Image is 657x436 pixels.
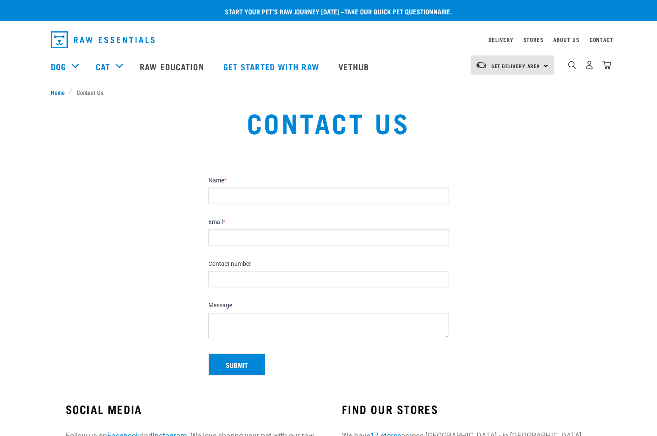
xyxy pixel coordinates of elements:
label: Message [208,302,449,309]
h3: FIND OUR STORES [342,403,591,416]
a: Stores [524,38,543,41]
nav: dropdown navigation [44,28,613,52]
img: user.png [585,61,594,69]
button: Submit [208,353,265,375]
label: Contact number [208,260,449,268]
label: Email [208,218,449,226]
h1: Contact Us [125,107,532,137]
img: van-moving.png [476,61,487,69]
a: Delivery [488,38,513,41]
a: About Us [553,38,579,41]
span: Home [51,88,65,97]
label: Name [208,177,449,185]
a: Home [51,88,69,97]
a: Dog [51,60,66,73]
img: home-icon-1@2x.png [568,61,576,69]
a: Contact [590,38,613,41]
nav: breadcrumbs [51,88,607,97]
img: home-icon@2x.png [602,61,611,69]
a: Get started with Raw [215,50,330,83]
span: Set Delivery Area [491,64,541,67]
a: Cat [96,60,110,73]
a: Raw Education [131,50,214,83]
a: take our quick pet questionnaire. [344,9,452,13]
h3: SOCIAL MEDIA [66,403,315,416]
a: Vethub [330,50,380,83]
img: Raw Essentials Logo [51,31,155,48]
